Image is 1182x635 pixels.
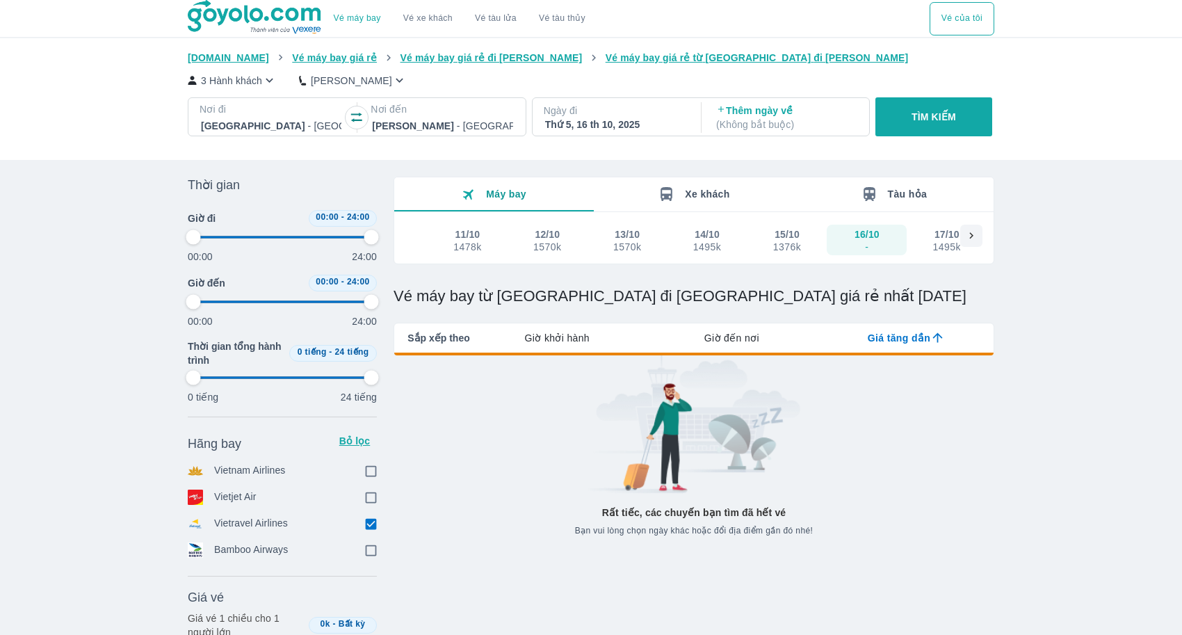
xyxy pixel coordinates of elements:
div: choose transportation mode [930,2,994,35]
p: Thêm ngày về [716,104,857,131]
div: choose transportation mode [323,2,597,35]
p: Vietravel Airlines [214,516,288,531]
span: Xe khách [685,188,729,200]
h1: Vé máy bay từ [GEOGRAPHIC_DATA] đi [GEOGRAPHIC_DATA] giá rẻ nhất [DATE] [394,287,994,306]
p: [PERSON_NAME] [311,74,392,88]
div: 1570k [533,241,561,252]
p: Rất tiếc, các chuyến bạn tìm đã hết vé [602,506,786,520]
p: Nơi đi [200,102,343,116]
span: Vé máy bay giá rẻ [292,52,377,63]
span: Thời gian tổng hành trình [188,339,284,367]
span: 0 tiếng [298,347,327,357]
p: 24:00 [352,250,377,264]
a: Vé xe khách [403,13,453,24]
span: Giá tăng dần [868,331,930,345]
span: Giờ đi [188,211,216,225]
div: 1495k [693,241,721,252]
span: 00:00 [316,212,339,222]
button: 3 Hành khách [188,73,277,88]
div: 13/10 [615,227,640,241]
p: 24:00 [352,314,377,328]
span: - [329,347,332,357]
button: Vé tàu thủy [528,2,597,35]
p: 0 tiếng [188,390,218,404]
span: Vé máy bay giá rẻ từ [GEOGRAPHIC_DATA] đi [PERSON_NAME] [606,52,909,63]
div: 17/10 [934,227,960,241]
span: Vé máy bay giá rẻ đi [PERSON_NAME] [400,52,583,63]
div: Thứ 5, 16 th 10, 2025 [545,118,686,131]
div: lab API tabs example [470,323,994,353]
p: ( Không bắt buộc ) [716,118,857,131]
span: - [341,277,344,287]
p: 24 tiếng [341,390,377,404]
span: Giờ đến nơi [704,331,759,345]
span: 24 tiếng [335,347,369,357]
div: - [855,241,879,252]
span: 00:00 [316,277,339,287]
div: scrollable day and price [428,225,960,255]
span: Bạn vui lòng chọn ngày khác hoặc đổi địa điểm gần đó nhé! [575,525,813,536]
button: [PERSON_NAME] [299,73,407,88]
nav: breadcrumb [188,51,994,65]
p: 00:00 [188,250,213,264]
p: Bỏ lọc [338,434,371,448]
span: Máy bay [486,188,526,200]
button: Vé của tôi [930,2,994,35]
span: 24:00 [347,212,370,222]
div: 16/10 [855,227,880,241]
span: 24:00 [347,277,370,287]
div: 1495k [933,241,961,252]
button: Bỏ lọc [332,430,377,452]
span: Giờ đến [188,276,225,290]
div: 1570k [613,241,641,252]
p: Vietnam Airlines [214,463,286,479]
p: 00:00 [188,314,213,328]
div: 1478k [453,241,481,252]
span: Giá vé [188,589,224,606]
p: Ngày đi [544,104,687,118]
span: Hãng bay [188,435,241,452]
div: 14/10 [695,227,720,241]
span: Tàu hỏa [888,188,928,200]
p: Vietjet Air [214,490,257,505]
p: 3 Hành khách [201,74,262,88]
a: Vé tàu lửa [464,2,528,35]
button: TÌM KIẾM [875,97,991,136]
a: Vé máy bay [334,13,381,24]
span: - [333,619,336,629]
span: 0k [321,619,330,629]
div: 12/10 [535,227,560,241]
span: Sắp xếp theo [407,331,470,345]
div: 15/10 [775,227,800,241]
img: banner [575,353,813,495]
span: Thời gian [188,177,240,193]
p: Bamboo Airways [214,542,288,558]
span: Bất kỳ [339,619,366,629]
span: Giờ khởi hành [525,331,590,345]
p: TÌM KIẾM [912,110,956,124]
span: - [341,212,344,222]
p: Nơi đến [371,102,514,116]
div: 1376k [773,241,801,252]
div: 11/10 [455,227,480,241]
span: [DOMAIN_NAME] [188,52,269,63]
